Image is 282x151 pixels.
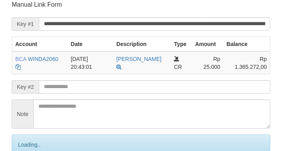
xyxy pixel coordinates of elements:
[223,37,270,52] th: Balance
[68,37,113,52] th: Date
[28,56,58,62] a: WINDA2060
[12,99,33,129] span: Note
[192,52,223,74] td: Rp 25.000
[192,37,223,52] th: Amount
[12,0,270,9] p: Manual Link Form
[113,37,171,52] th: Description
[116,56,161,62] a: [PERSON_NAME]
[171,37,192,52] th: Type
[12,17,39,31] span: Key #1
[12,37,68,52] th: Account
[15,56,26,62] span: BCA
[68,52,113,74] td: [DATE] 20:43:01
[223,52,270,74] td: Rp 1.365.272,00
[12,80,39,94] span: Key #2
[15,64,21,70] a: Copy WINDA2060 to clipboard
[174,64,182,70] span: CR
